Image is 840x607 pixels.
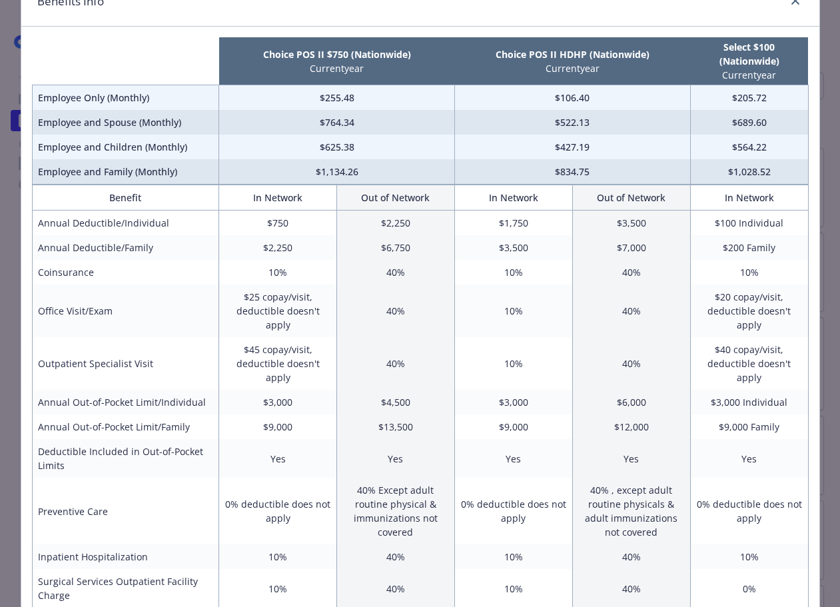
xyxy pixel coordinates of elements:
td: Employee and Family (Monthly) [32,159,219,185]
td: 0% deductible does not apply [690,478,808,544]
td: 10% [690,260,808,285]
td: $6,000 [572,390,690,414]
td: 40% [572,260,690,285]
td: $13,500 [337,414,455,439]
td: $4,500 [337,390,455,414]
td: $6,750 [337,235,455,260]
td: $200 Family [690,235,808,260]
th: Out of Network [572,185,690,211]
td: $100 Individual [690,211,808,236]
td: Annual Deductible/Family [32,235,219,260]
p: Current year [457,61,687,75]
td: $2,250 [337,211,455,236]
td: $750 [219,211,337,236]
th: Out of Network [337,185,455,211]
td: 40% , except adult routine physicals & adult immunizations not covered [572,478,690,544]
td: Deductible Included in Out-of-Pocket Limits [32,439,219,478]
p: Select $100 (Nationwide) [693,40,805,68]
td: Employee and Children (Monthly) [32,135,219,159]
th: In Network [219,185,337,211]
td: $7,000 [572,235,690,260]
td: $625.38 [219,135,455,159]
td: Employee Only (Monthly) [32,85,219,111]
td: 10% [690,544,808,569]
td: 40% [337,337,455,390]
td: $40 copay/visit, deductible doesn't apply [690,337,808,390]
td: $3,500 [454,235,572,260]
td: Yes [690,439,808,478]
td: Annual Out-of-Pocket Limit/Individual [32,390,219,414]
td: Coinsurance [32,260,219,285]
td: $255.48 [219,85,455,111]
td: $834.75 [454,159,690,185]
td: 10% [454,544,572,569]
td: $427.19 [454,135,690,159]
td: $20 copay/visit, deductible doesn't apply [690,285,808,337]
td: $106.40 [454,85,690,111]
td: 10% [219,260,337,285]
td: $45 copay/visit, deductible doesn't apply [219,337,337,390]
td: $689.60 [690,110,808,135]
td: $3,000 [454,390,572,414]
td: Yes [572,439,690,478]
td: 40% [572,544,690,569]
th: In Network [454,185,572,211]
td: 40% [337,285,455,337]
td: $3,000 Individual [690,390,808,414]
td: $3,500 [572,211,690,236]
td: $9,000 Family [690,414,808,439]
td: 0% deductible does not apply [219,478,337,544]
td: 10% [219,544,337,569]
td: Inpatient Hospitalization [32,544,219,569]
td: Yes [454,439,572,478]
td: 10% [454,337,572,390]
td: 10% [454,260,572,285]
td: $564.22 [690,135,808,159]
td: Yes [219,439,337,478]
p: Current year [693,68,805,82]
td: $522.13 [454,110,690,135]
td: $764.34 [219,110,455,135]
td: Annual Out-of-Pocket Limit/Family [32,414,219,439]
p: Current year [222,61,452,75]
td: 40% [337,544,455,569]
td: $1,750 [454,211,572,236]
td: 40% Except adult routine physical & immunizations not covered [337,478,455,544]
th: intentionally left blank [32,37,219,85]
p: Choice POS II $750 (Nationwide) [222,47,452,61]
td: $2,250 [219,235,337,260]
td: Outpatient Specialist Visit [32,337,219,390]
td: $205.72 [690,85,808,111]
td: 10% [454,285,572,337]
th: In Network [690,185,808,211]
td: 40% [572,337,690,390]
td: 40% [572,285,690,337]
td: $3,000 [219,390,337,414]
td: Preventive Care [32,478,219,544]
td: Office Visit/Exam [32,285,219,337]
td: 40% [337,260,455,285]
td: Employee and Spouse (Monthly) [32,110,219,135]
td: Annual Deductible/Individual [32,211,219,236]
td: Yes [337,439,455,478]
td: $25 copay/visit, deductible doesn't apply [219,285,337,337]
p: Choice POS II HDHP (Nationwide) [457,47,687,61]
th: Benefit [32,185,219,211]
td: $1,028.52 [690,159,808,185]
td: $12,000 [572,414,690,439]
td: $9,000 [219,414,337,439]
td: $1,134.26 [219,159,455,185]
td: 0% deductible does not apply [454,478,572,544]
td: $9,000 [454,414,572,439]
